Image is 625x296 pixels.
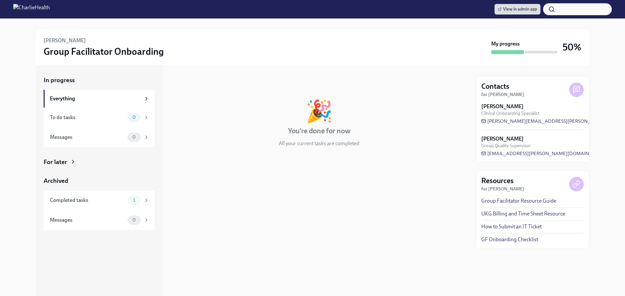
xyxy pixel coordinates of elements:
h4: Contacts [481,82,509,91]
a: To do tasks0 [44,108,155,127]
a: For later [44,158,155,166]
strong: [PERSON_NAME] [481,135,524,143]
a: In progress [44,76,155,84]
span: Clinical Onboarding Specialist [481,110,539,116]
span: 0 [129,217,140,222]
div: Messages [50,216,125,224]
strong: for [PERSON_NAME] [481,92,524,97]
div: Completed tasks [50,197,125,204]
div: Messages [50,134,125,141]
a: GF Onboarding Checklist [481,236,538,243]
h6: [PERSON_NAME] [44,37,86,44]
span: 1 [129,198,139,203]
a: Messages0 [44,210,155,230]
div: In progress [170,76,202,84]
h4: You're done for now [288,126,350,136]
h4: Resources [481,176,514,186]
a: Group Facilitator Resource Guide [481,197,556,205]
span: 0 [129,115,140,120]
a: [EMAIL_ADDRESS][PERSON_NAME][DOMAIN_NAME] [481,150,607,157]
a: Everything [44,90,155,108]
div: Everything [50,95,141,102]
strong: for [PERSON_NAME] [481,186,524,192]
a: Messages0 [44,127,155,147]
div: To do tasks [50,114,125,121]
a: Completed tasks1 [44,190,155,210]
p: All your current tasks are completed [279,140,359,147]
span: View in admin app [498,6,537,13]
a: UKG Billing and Time Sheet Resource [481,210,565,217]
strong: My progress [491,40,520,48]
h3: 50% [563,41,581,53]
span: Group Quality Supervisor [481,143,531,149]
a: View in admin app [495,4,540,15]
h3: Group Facilitator Onboarding [44,46,164,57]
span: 0 [129,135,140,140]
div: For later [44,158,67,166]
a: Archived [44,177,155,185]
div: 🎉 [306,100,333,122]
strong: [PERSON_NAME] [481,103,524,110]
img: CharlieHealth [13,4,50,15]
a: How to Submit an IT Ticket [481,223,542,230]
